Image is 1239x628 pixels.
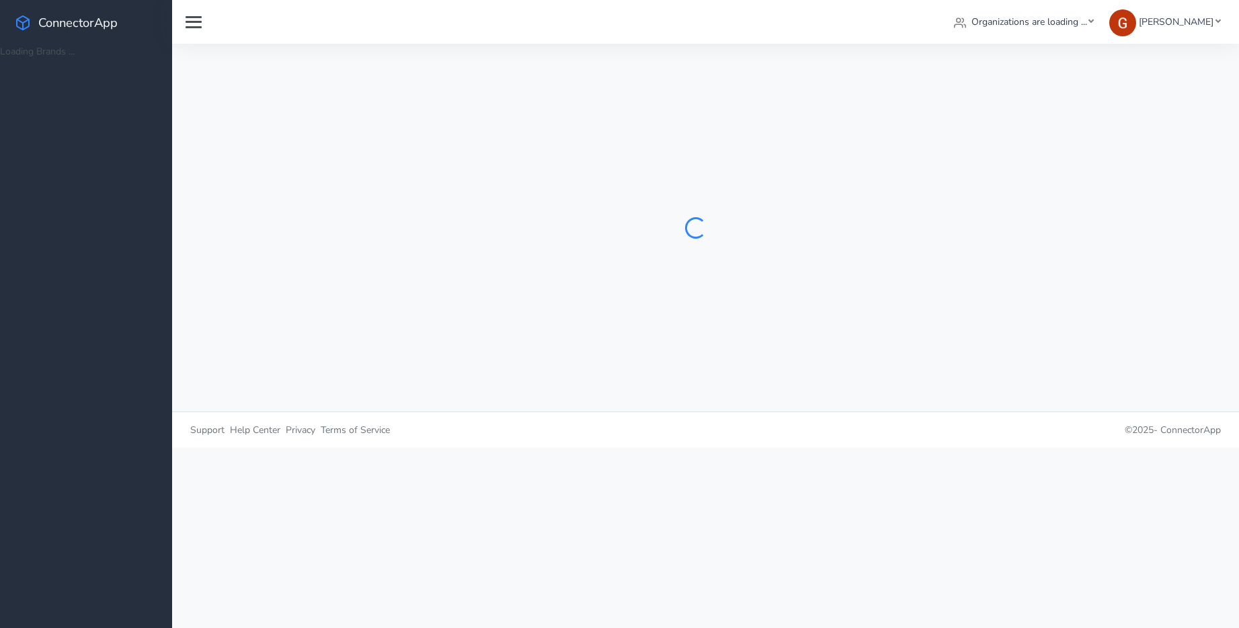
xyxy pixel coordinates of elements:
[1104,9,1226,34] a: [PERSON_NAME]
[38,14,118,31] span: ConnectorApp
[716,423,1222,437] p: © 2025 -
[190,424,225,436] span: Support
[321,424,390,436] span: Terms of Service
[1160,424,1221,436] span: ConnectorApp
[971,15,1087,28] span: Organizations are loading ...
[286,424,315,436] span: Privacy
[1109,9,1136,36] img: Greg Clemmons
[949,9,1099,34] a: Organizations are loading ...
[1139,15,1213,28] span: [PERSON_NAME]
[230,424,280,436] span: Help Center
